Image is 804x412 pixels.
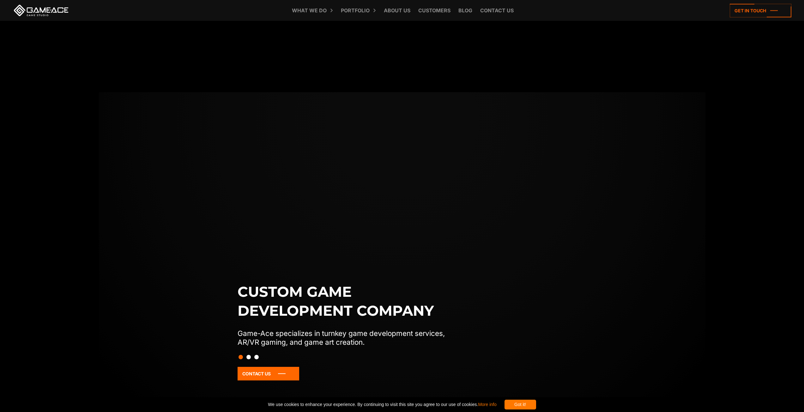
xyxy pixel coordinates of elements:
button: Slide 2 [246,352,251,362]
a: More info [478,402,496,407]
button: Slide 1 [239,352,243,362]
a: Get in touch [730,4,791,17]
p: Game-Ace specializes in turnkey game development services, AR/VR gaming, and game art creation. [238,329,458,347]
h1: Custom game development company [238,282,458,320]
button: Slide 3 [254,352,259,362]
div: Got it! [505,400,536,409]
span: We use cookies to enhance your experience. By continuing to visit this site you agree to our use ... [268,400,496,409]
a: Contact Us [238,367,299,380]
